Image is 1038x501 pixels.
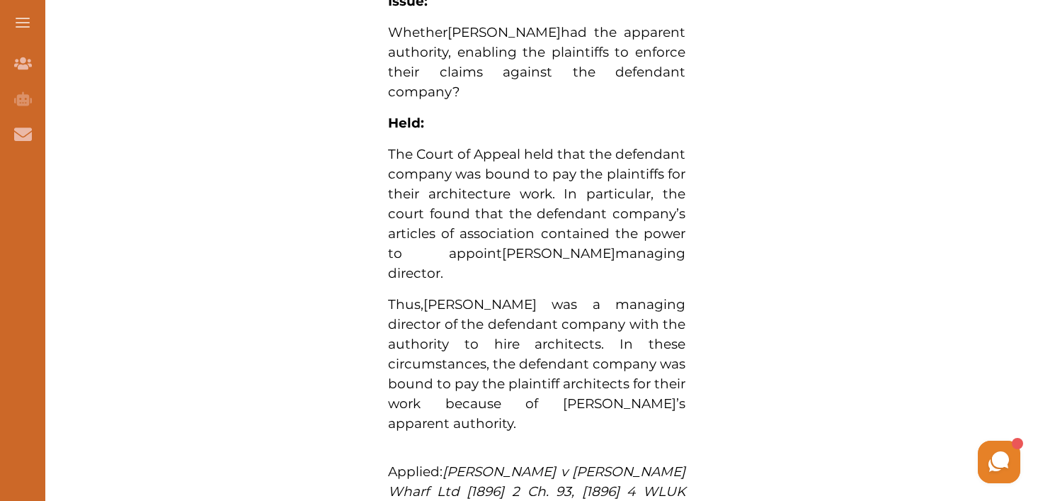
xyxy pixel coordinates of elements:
span: [PERSON_NAME] [447,24,561,40]
span: [PERSON_NAME] was a managing director of the defendant company with the authority to hire archite... [388,296,685,432]
span: The Court of Appeal held that the defendant company was bound to pay the plaintiffs for their arc... [388,146,685,261]
span: Whether [388,24,447,40]
iframe: HelpCrunch [698,437,1024,487]
span: Thus, [388,296,423,313]
span: [PERSON_NAME] [502,245,615,261]
strong: Held: [388,115,424,131]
